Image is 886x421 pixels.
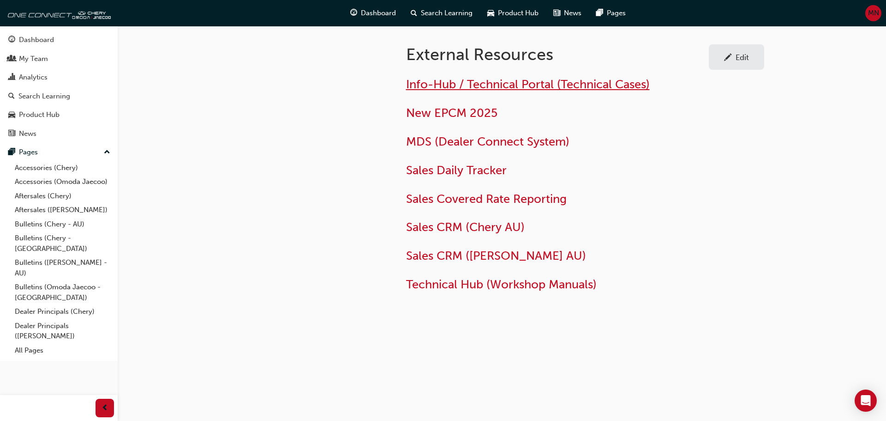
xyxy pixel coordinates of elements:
[865,5,881,21] button: MN
[589,4,633,23] a: pages-iconPages
[8,73,15,82] span: chart-icon
[868,8,879,18] span: MN
[411,7,417,19] span: search-icon
[8,36,15,44] span: guage-icon
[406,134,569,149] a: MDS (Dealer Connect System)
[724,54,732,63] span: pencil-icon
[8,130,15,138] span: news-icon
[11,319,114,343] a: Dealer Principals ([PERSON_NAME])
[11,217,114,232] a: Bulletins (Chery - AU)
[709,44,764,70] a: Edit
[736,53,749,62] div: Edit
[4,125,114,142] a: News
[11,343,114,358] a: All Pages
[4,50,114,67] a: My Team
[11,161,114,175] a: Accessories (Chery)
[406,163,507,177] a: Sales Daily Tracker
[406,44,709,65] h1: External Resources
[4,31,114,49] a: Dashboard
[8,92,15,101] span: search-icon
[607,8,626,18] span: Pages
[11,189,114,203] a: Aftersales (Chery)
[19,128,36,139] div: News
[343,4,403,23] a: guage-iconDashboard
[480,4,546,23] a: car-iconProduct Hub
[8,148,15,157] span: pages-icon
[5,4,111,22] img: oneconnect
[4,69,114,86] a: Analytics
[498,8,539,18] span: Product Hub
[406,77,650,92] a: Info-Hub / Technical Portal (Technical Cases)
[11,203,114,217] a: Aftersales ([PERSON_NAME])
[421,8,473,18] span: Search Learning
[406,220,525,234] a: Sales CRM (Chery AU)
[19,110,60,120] div: Product Hub
[361,8,396,18] span: Dashboard
[18,91,70,102] div: Search Learning
[406,249,586,263] a: Sales CRM ([PERSON_NAME] AU)
[11,231,114,256] a: Bulletins (Chery - [GEOGRAPHIC_DATA])
[564,8,581,18] span: News
[350,7,357,19] span: guage-icon
[11,256,114,280] a: Bulletins ([PERSON_NAME] - AU)
[19,72,48,83] div: Analytics
[4,88,114,105] a: Search Learning
[596,7,603,19] span: pages-icon
[4,30,114,144] button: DashboardMy TeamAnalyticsSearch LearningProduct HubNews
[19,147,38,158] div: Pages
[8,111,15,119] span: car-icon
[406,106,497,120] a: New EPCM 2025
[11,175,114,189] a: Accessories (Omoda Jaecoo)
[4,144,114,161] button: Pages
[11,280,114,305] a: Bulletins (Omoda Jaecoo - [GEOGRAPHIC_DATA])
[19,54,48,64] div: My Team
[553,7,560,19] span: news-icon
[19,35,54,45] div: Dashboard
[855,390,877,412] div: Open Intercom Messenger
[406,277,597,292] a: Technical Hub (Workshop Manuals)
[104,146,110,159] span: up-icon
[546,4,589,23] a: news-iconNews
[11,305,114,319] a: Dealer Principals (Chery)
[403,4,480,23] a: search-iconSearch Learning
[406,192,567,206] a: Sales Covered Rate Reporting
[8,55,15,63] span: people-icon
[487,7,494,19] span: car-icon
[102,403,108,414] span: prev-icon
[4,106,114,123] a: Product Hub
